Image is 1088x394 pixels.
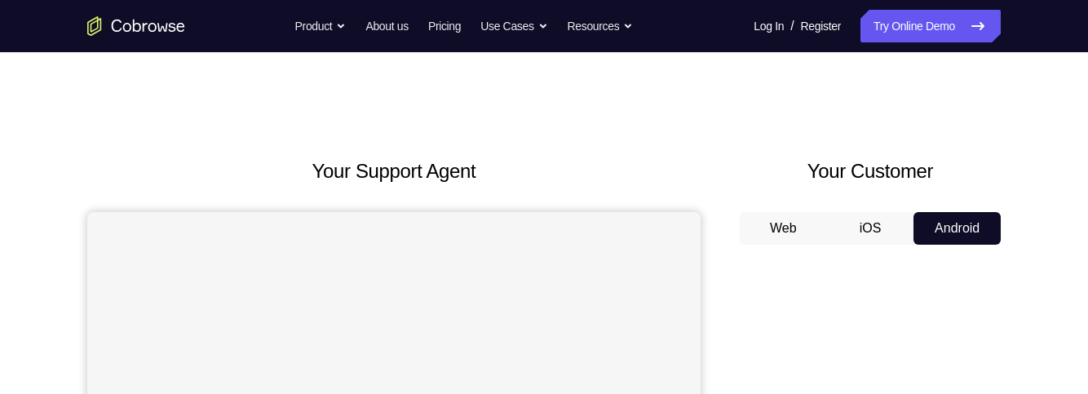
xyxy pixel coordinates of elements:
[827,212,914,245] button: iOS
[913,212,1001,245] button: Android
[87,16,185,36] a: Go to the home page
[480,10,547,42] button: Use Cases
[754,10,784,42] a: Log In
[87,157,701,186] h2: Your Support Agent
[568,10,634,42] button: Resources
[428,10,461,42] a: Pricing
[365,10,408,42] a: About us
[740,212,827,245] button: Web
[801,10,841,42] a: Register
[295,10,347,42] button: Product
[790,16,794,36] span: /
[740,157,1001,186] h2: Your Customer
[860,10,1001,42] a: Try Online Demo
